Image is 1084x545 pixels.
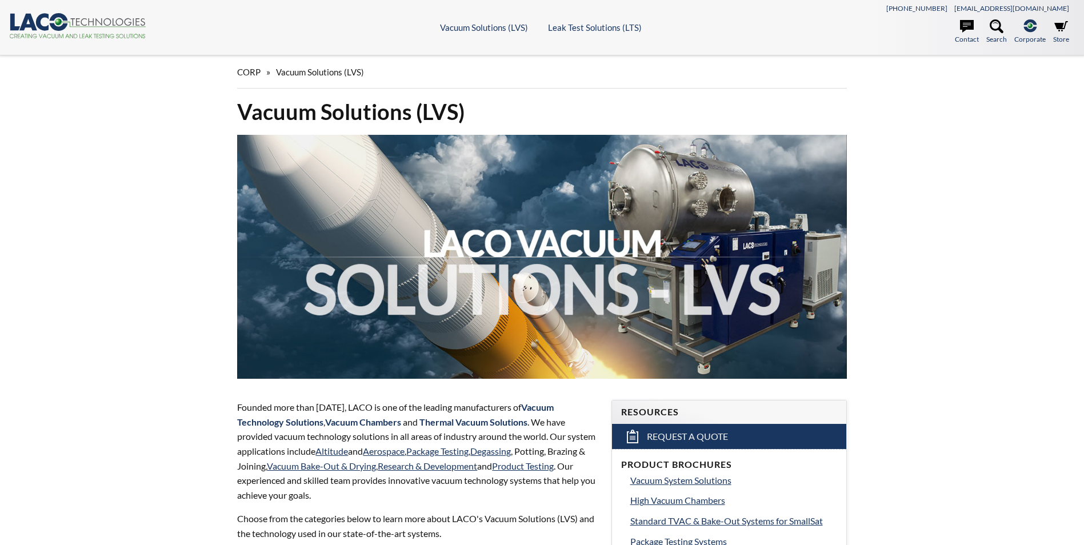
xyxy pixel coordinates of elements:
[647,431,728,443] span: Request a Quote
[237,400,597,502] p: Founded more than [DATE], LACO is one of the leading manufacturers of , and . We have provided va...
[406,446,469,456] a: Package Testing
[630,475,731,486] span: Vacuum System Solutions
[612,424,846,449] a: Request a Quote
[237,98,846,126] h1: Vacuum Solutions (LVS)
[886,4,947,13] a: [PHONE_NUMBER]
[267,460,376,471] a: Vacuum Bake-Out & Drying
[363,446,405,456] a: Aerospace
[315,446,348,456] a: Altitude
[237,56,846,89] div: »
[630,515,823,526] span: Standard TVAC & Bake-Out Systems for SmallSat
[1053,19,1069,45] a: Store
[325,416,401,427] strong: Vacuum Chambers
[621,406,837,418] h4: Resources
[237,67,261,77] span: CORP
[630,493,837,508] a: High Vacuum Chambers
[630,514,837,528] a: Standard TVAC & Bake-Out Systems for SmallSat
[237,511,597,540] p: Choose from the categories below to learn more about LACO's Vacuum Solutions (LVS) and the techno...
[440,22,528,33] a: Vacuum Solutions (LVS)
[237,402,554,427] strong: Vacuum Technology Solutions
[378,460,477,471] a: Research & Development
[276,67,364,77] span: Vacuum Solutions (LVS)
[492,460,554,471] a: Product Testing
[237,135,846,379] img: LACO Vacuum Solutions - LVS header
[1014,34,1046,45] span: Corporate
[470,446,511,456] a: Degassing
[954,4,1069,13] a: [EMAIL_ADDRESS][DOMAIN_NAME]
[955,19,979,45] a: Contact
[630,473,837,488] a: Vacuum System Solutions
[621,459,837,471] h4: Product Brochures
[548,22,642,33] a: Leak Test Solutions (LTS)
[986,19,1007,45] a: Search
[630,495,725,506] span: High Vacuum Chambers
[419,416,527,427] strong: Thermal Vacuum Solutions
